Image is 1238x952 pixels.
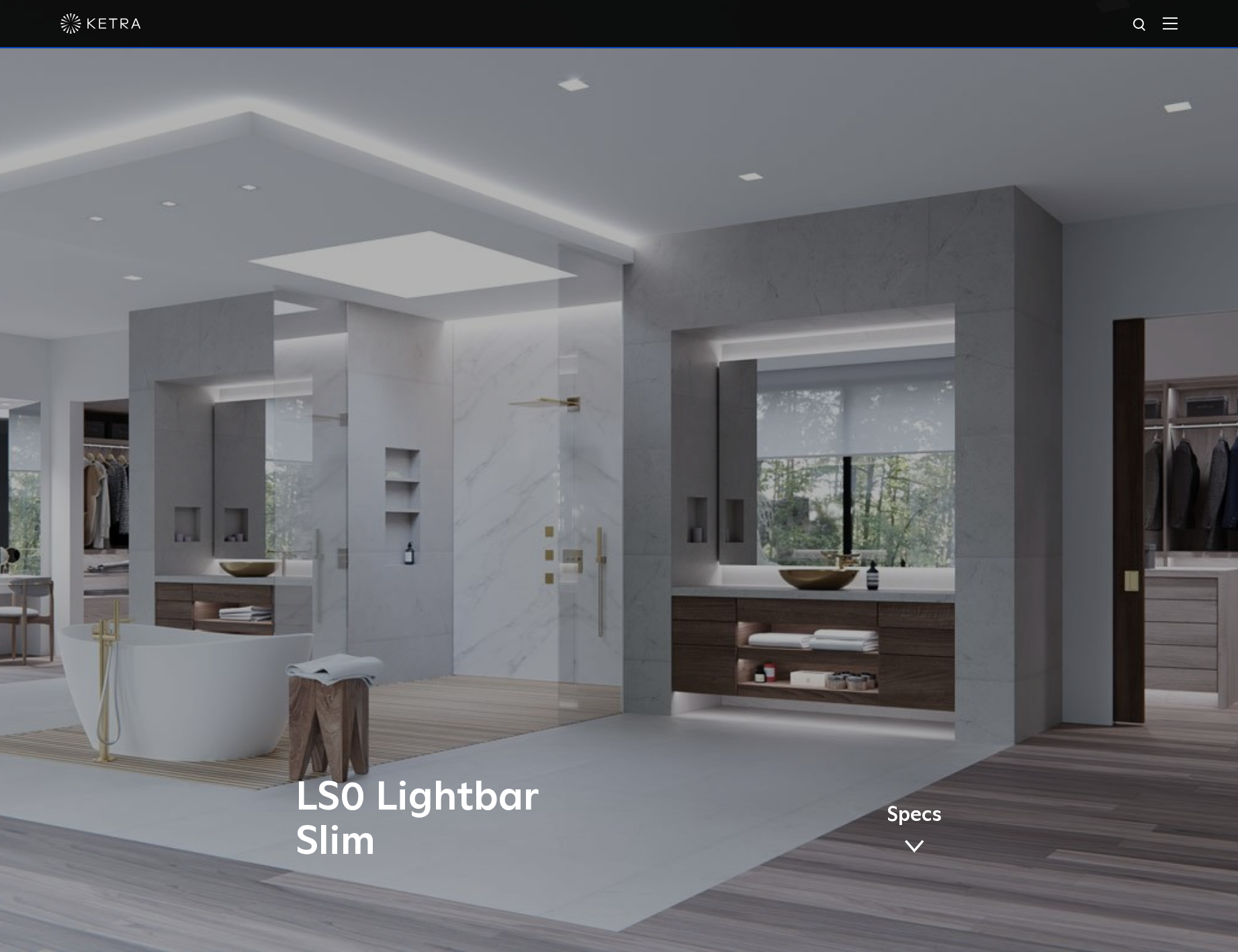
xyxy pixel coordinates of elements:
h1: LS0 Lightbar Slim [296,776,675,865]
img: Hamburger%20Nav.svg [1163,17,1178,30]
a: Specs [887,806,942,858]
img: search icon [1132,17,1149,34]
span: Specs [887,806,942,825]
img: ketra-logo-2019-white [60,13,141,34]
